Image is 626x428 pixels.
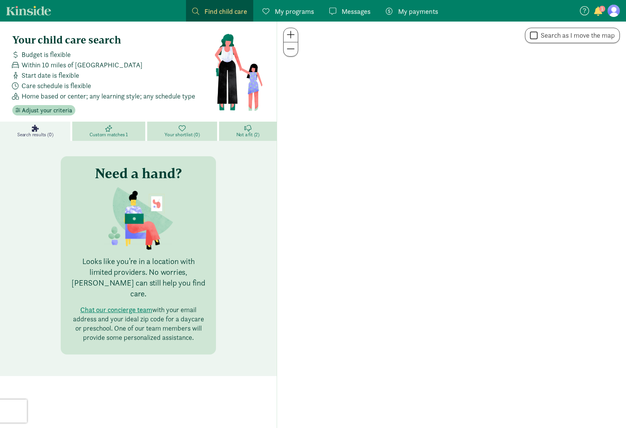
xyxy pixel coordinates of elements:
a: Custom matches 1 [72,122,147,141]
span: Start date is flexible [22,70,79,80]
span: Within 10 miles of [GEOGRAPHIC_DATA] [22,60,143,70]
a: Not a fit (2) [219,122,277,141]
label: Search as I move the map [538,31,615,40]
span: 1 [599,6,605,12]
span: My payments [398,6,438,17]
button: 1 [593,7,604,17]
h3: Need a hand? [95,166,182,181]
span: Find child care [204,6,247,17]
span: Adjust your criteria [22,106,72,115]
span: Not a fit (2) [236,132,259,138]
button: Chat our concierge team [80,305,152,314]
h4: Your child care search [12,34,214,46]
p: Looks like you’re in a location with limited providers. No worries, [PERSON_NAME] can still help ... [70,256,207,299]
a: Your shortlist (0) [147,122,219,141]
span: Messages [342,6,370,17]
a: Kinside [6,6,51,15]
span: Custom matches 1 [90,132,128,138]
span: Care schedule is flexible [22,80,91,91]
span: Your shortlist (0) [164,132,199,138]
span: Search results (0) [17,132,53,138]
span: Budget is flexible [22,49,71,60]
p: with your email address and your ideal zip code for a daycare or preschool. One of our team membe... [70,305,207,342]
span: Home based or center; any learning style; any schedule type [22,91,195,101]
button: Adjust your criteria [12,105,75,116]
span: My programs [275,6,314,17]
